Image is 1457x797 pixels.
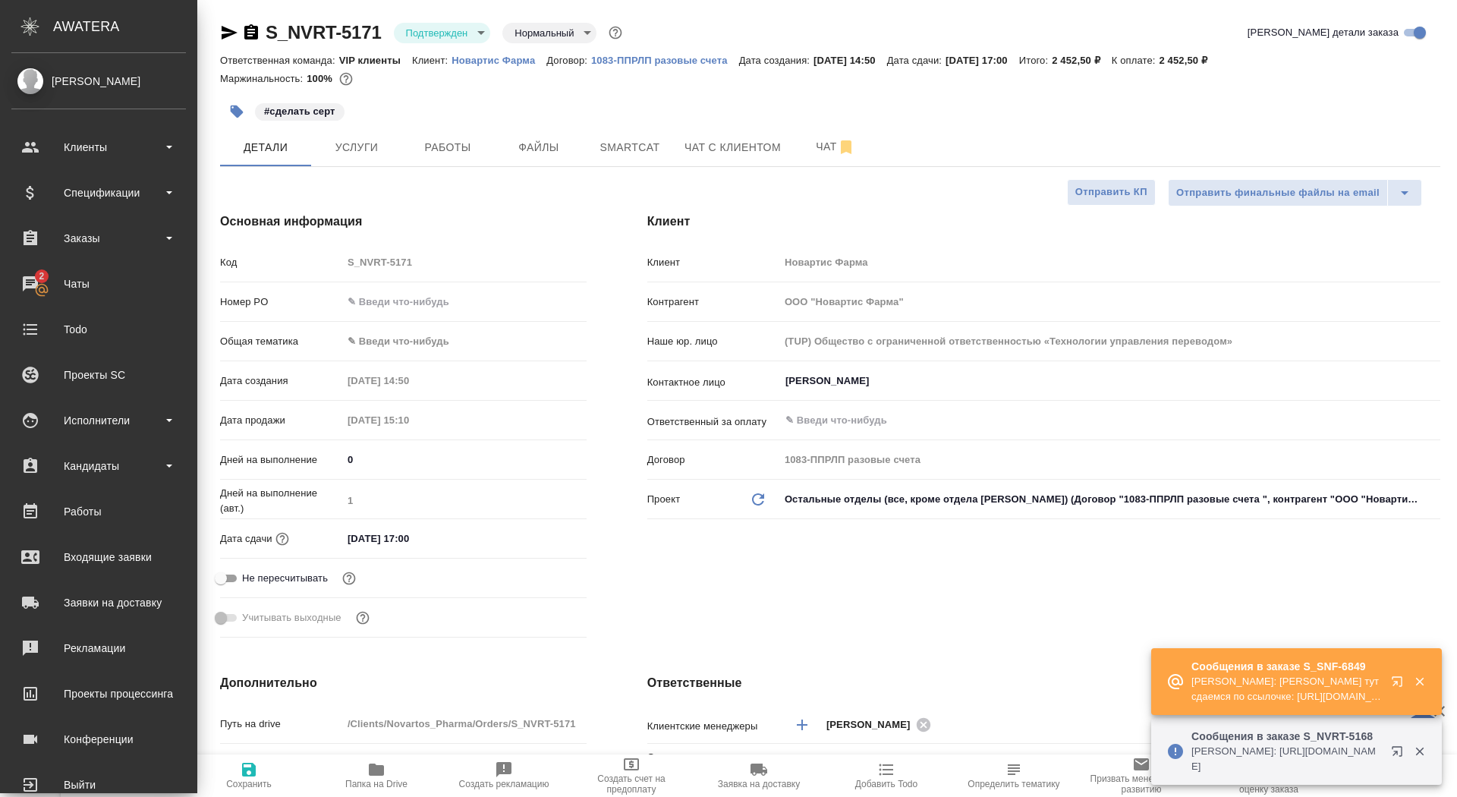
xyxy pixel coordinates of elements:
button: Отправить финальные файлы на email [1168,179,1388,206]
svg: Отписаться [837,138,855,156]
div: Заявки на доставку [11,591,186,614]
button: Подтвержден [401,27,473,39]
input: ✎ Введи что-нибудь [342,752,587,774]
button: Open [1432,419,1435,422]
p: Дата продажи [220,413,342,428]
p: [PERSON_NAME]: [URL][DOMAIN_NAME] [1191,744,1381,774]
span: Работы [411,138,484,157]
div: Заказы [11,227,186,250]
button: Выбери, если сб и вс нужно считать рабочими днями для выполнения заказа. [353,608,373,628]
div: AWATERA [53,11,197,42]
span: [PERSON_NAME] [826,717,920,732]
button: Добавить Todo [823,754,950,797]
a: Todo [4,310,194,348]
p: Договор: [546,55,591,66]
a: Проекты процессинга [4,675,194,713]
span: Детали [229,138,302,157]
a: S_NVRT-5171 [266,22,382,43]
span: Призвать менеджера по развитию [1087,773,1196,795]
span: 2 [30,269,53,284]
button: Сохранить [185,754,313,797]
p: 2 452,50 ₽ [1052,55,1112,66]
p: [DATE] 14:50 [813,55,887,66]
button: Нормальный [510,27,578,39]
span: Создать счет на предоплату [577,773,686,795]
input: ✎ Введи что-нибудь [342,449,587,471]
p: Номер PO [220,295,342,310]
p: Дата сдачи: [887,55,946,66]
button: Создать рекламацию [440,754,568,797]
p: 2 452,50 ₽ [1160,55,1219,66]
span: Чат с клиентом [684,138,781,157]
p: Маржинальность: [220,73,307,84]
div: Спецификации [11,181,186,204]
input: Пустое поле [779,291,1440,313]
h4: Основная информация [220,213,587,231]
p: Наше юр. лицо [647,334,779,349]
span: Создать рекламацию [459,779,549,789]
a: Новартис Фарма [452,53,546,66]
button: Открыть в новой вкладке [1382,666,1418,703]
p: Код [220,255,342,270]
div: Клиенты [11,136,186,159]
input: ✎ Введи что-нибудь [784,411,1385,430]
button: Открыть в новой вкладке [1382,736,1418,773]
a: Работы [4,493,194,531]
button: Если добавить услуги и заполнить их объемом, то дата рассчитается автоматически [272,529,292,549]
p: Дней на выполнение (авт.) [220,486,342,516]
div: Остальные отделы (все, кроме отдела [PERSON_NAME]) (Договор "1083-ППРЛП разовые счета ", контраге... [779,487,1440,512]
span: Чат [799,137,872,156]
p: 1083-ППРЛП разовые счета [591,55,739,66]
p: Контактное лицо [647,375,779,390]
p: Дата создания [220,373,342,389]
button: Доп статусы указывают на важность/срочность заказа [606,23,625,43]
input: Пустое поле [779,251,1440,273]
a: Конференции [4,720,194,758]
h4: Ответственные [647,674,1440,692]
span: Определить тематику [968,779,1059,789]
input: Пустое поле [342,490,587,512]
p: Путь на drive [220,717,342,732]
input: Пустое поле [779,449,1440,471]
a: 2Чаты [4,265,194,303]
span: Отправить финальные файлы на email [1176,184,1380,202]
p: [DATE] 17:00 [946,55,1019,66]
p: [PERSON_NAME]: [PERSON_NAME] тут сдаемся по ссылочке: [URL][DOMAIN_NAME] и вот такой коммент нужн... [1191,674,1381,704]
p: К оплате: [1112,55,1160,66]
div: ✎ Введи что-нибудь [342,329,587,354]
div: Работы [11,500,186,523]
p: VIP клиенты [339,55,412,66]
div: Рекламации [11,637,186,660]
button: Папка на Drive [313,754,440,797]
span: Учитывать выходные [242,610,341,625]
span: [PERSON_NAME] детали заказа [1248,25,1399,40]
p: 100% [307,73,336,84]
div: split button [1168,179,1422,206]
button: Закрыть [1404,745,1435,758]
input: Пустое поле [342,370,475,392]
button: Отправить КП [1067,179,1156,206]
span: Не пересчитывать [242,571,328,586]
div: Чаты [11,272,186,295]
span: сделать серт [253,104,346,117]
p: Дата создания: [739,55,813,66]
button: Закрыть [1404,675,1435,688]
p: Ответственный за оплату [647,414,779,430]
a: Проекты SC [4,356,194,394]
p: Ответственная команда [647,750,749,780]
div: [PERSON_NAME] [11,73,186,90]
button: Скопировать ссылку для ЯМессенджера [220,24,238,42]
div: Проекты SC [11,364,186,386]
div: Исполнители [11,409,186,432]
input: Пустое поле [342,713,587,735]
span: Добавить Todo [855,779,917,789]
p: Итого: [1019,55,1052,66]
button: Включи, если не хочешь, чтобы указанная дата сдачи изменилась после переставления заказа в 'Подтв... [339,569,359,588]
span: Сохранить [226,779,272,789]
span: Отправить КП [1075,184,1147,201]
span: Smartcat [593,138,666,157]
div: Конференции [11,728,186,751]
button: Скопировать ссылку [242,24,260,42]
p: Сообщения в заказе S_SNF-6849 [1191,659,1381,674]
input: Пустое поле [342,409,475,431]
